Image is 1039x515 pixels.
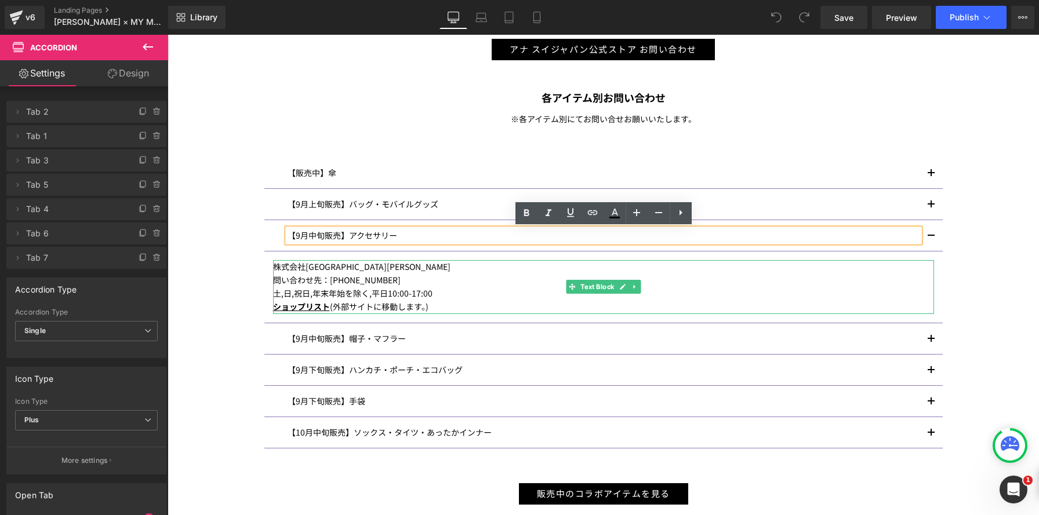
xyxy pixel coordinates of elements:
[872,6,931,29] a: Preview
[439,6,467,29] a: Desktop
[120,328,752,342] p: 【9月下旬販売】ハンカチ・ポーチ・エコバッグ
[15,397,158,406] div: Icon Type
[106,265,766,279] p: (外部サイトに移動します。)
[7,447,166,474] button: More settings
[26,198,123,220] span: Tab 4
[26,149,123,171] span: Tab 3
[120,297,752,311] p: 【9月中旬販売】帽子・マフラー
[936,6,1007,29] button: Publish
[343,78,351,90] span: ※
[26,247,123,269] span: Tab 7
[26,222,123,244] span: Tab 6
[1011,6,1034,29] button: More
[5,6,45,29] a: v6
[120,132,752,145] p: 【販売中】傘
[54,17,165,27] span: [PERSON_NAME] × MY MELODY KUROMI info
[324,4,547,25] a: アナ スイジャパン公式ストア お問い合わせ
[765,6,788,29] button: Undo
[23,10,38,25] div: v6
[26,125,123,147] span: Tab 1
[24,326,46,335] b: Single
[106,239,766,252] p: 問い合わせ先：[PHONE_NUMBER]
[26,101,123,123] span: Tab 2
[374,55,498,70] b: 各アイテム別お問い合わせ
[54,6,187,15] a: Landing Pages
[351,448,521,470] a: 販売中のコラボアイテムを見る
[1023,476,1033,485] span: 1
[886,12,917,24] span: Preview
[86,60,170,86] a: Design
[106,225,766,239] p: 株式会社[GEOGRAPHIC_DATA][PERSON_NAME]
[190,12,217,23] span: Library
[461,245,473,259] a: Expand / Collapse
[120,391,752,404] p: 【10
[342,8,529,22] span: アナ スイジャパン公式ストア お問い合わせ
[24,415,39,424] b: Plus
[1000,476,1027,503] iframe: Intercom live chat
[834,12,853,24] span: Save
[61,455,108,466] p: More settings
[467,6,495,29] a: Laptop
[523,6,551,29] a: Mobile
[120,163,752,176] p: 【9月上旬販売】バッグ・モバイルグッズ
[26,174,123,196] span: Tab 5
[30,43,77,52] span: Accordion
[168,6,226,29] a: New Library
[137,392,324,403] span: 月中旬販売】ソックス・タイツ・あったかインナー
[793,6,816,29] button: Redo
[950,13,979,22] span: Publish
[120,360,752,373] p: 【9月下旬販売】手袋
[106,266,162,277] a: ショップリスト
[495,6,523,29] a: Tablet
[15,308,158,316] div: Accordion Type
[369,452,503,466] span: 販売中のコラボアイテムを見る
[15,278,77,294] div: Accordion Type
[15,484,53,500] div: Open Tab
[410,245,449,259] span: Text Block
[120,194,752,207] p: 【9月中旬販売】アクセサリー
[15,367,54,383] div: Icon Type
[351,78,529,90] span: 各アイテム別にてお問い合せお願いいたします。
